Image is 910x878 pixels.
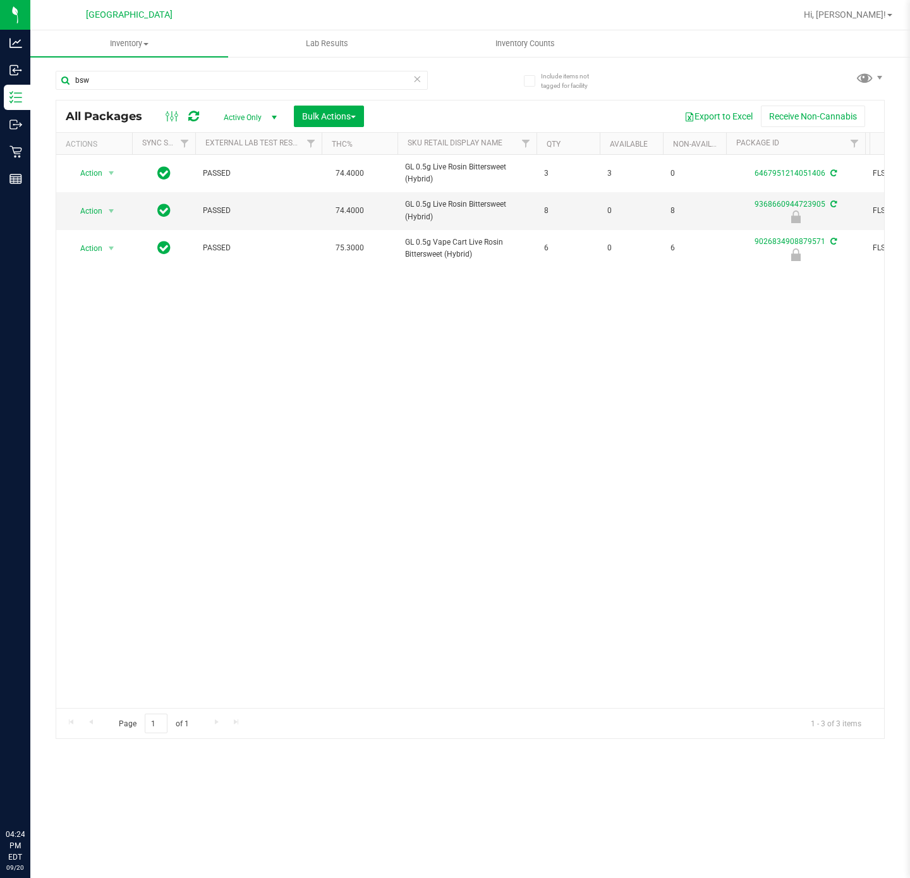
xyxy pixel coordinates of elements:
a: THC% [332,140,353,149]
a: Inventory Counts [426,30,624,57]
span: 0 [670,168,719,180]
a: Sku Retail Display Name [408,138,502,147]
span: 75.3000 [329,239,370,257]
span: [GEOGRAPHIC_DATA] [86,9,173,20]
p: 04:24 PM EDT [6,829,25,863]
span: Action [69,202,103,220]
inline-svg: Inventory [9,91,22,104]
a: Filter [516,133,537,154]
div: Quarantine [724,248,867,261]
span: Hi, [PERSON_NAME]! [804,9,886,20]
span: select [104,240,119,257]
span: GL 0.5g Live Rosin Bittersweet (Hybrid) [405,198,529,223]
span: Action [69,240,103,257]
iframe: Resource center [13,777,51,815]
span: Inventory Counts [478,38,572,49]
span: All Packages [66,109,155,123]
span: 6 [670,242,719,254]
inline-svg: Retail [9,145,22,158]
button: Receive Non-Cannabis [761,106,865,127]
span: select [104,202,119,220]
span: Lab Results [289,38,365,49]
span: 3 [607,168,655,180]
span: Include items not tagged for facility [541,71,604,90]
input: 1 [145,714,167,733]
a: Lab Results [228,30,426,57]
span: Sync from Compliance System [828,237,837,246]
span: Action [69,164,103,182]
span: 1 - 3 of 3 items [801,714,871,733]
span: Page of 1 [108,714,199,733]
span: 0 [607,205,655,217]
inline-svg: Reports [9,173,22,185]
span: Inventory [30,38,228,49]
a: Package ID [736,138,779,147]
span: 6 [544,242,592,254]
inline-svg: Inbound [9,64,22,76]
span: 8 [544,205,592,217]
div: Actions [66,140,127,149]
inline-svg: Outbound [9,118,22,131]
a: 9368660944723905 [755,200,825,209]
span: In Sync [157,164,171,182]
a: 6467951214051406 [755,169,825,178]
span: 8 [670,205,719,217]
span: 74.4000 [329,164,370,183]
input: Search Package ID, Item Name, SKU, Lot or Part Number... [56,71,428,90]
a: Filter [301,133,322,154]
button: Bulk Actions [294,106,364,127]
span: PASSED [203,242,314,254]
span: Sync from Compliance System [828,200,837,209]
button: Export to Excel [676,106,761,127]
a: External Lab Test Result [205,138,305,147]
a: Qty [547,140,561,149]
span: Clear [413,71,422,87]
span: 0 [607,242,655,254]
a: Inventory [30,30,228,57]
span: GL 0.5g Vape Cart Live Rosin Bittersweet (Hybrid) [405,236,529,260]
span: Bulk Actions [302,111,356,121]
p: 09/20 [6,863,25,872]
span: PASSED [203,168,314,180]
a: Sync Status [142,138,191,147]
inline-svg: Analytics [9,37,22,49]
div: Newly Received [724,210,867,223]
span: In Sync [157,239,171,257]
a: Non-Available [673,140,729,149]
span: GL 0.5g Live Rosin Bittersweet (Hybrid) [405,161,529,185]
a: Filter [844,133,865,154]
span: 3 [544,168,592,180]
a: Available [610,140,648,149]
span: 74.4000 [329,202,370,220]
span: select [104,164,119,182]
a: Filter [174,133,195,154]
span: In Sync [157,202,171,219]
span: PASSED [203,205,314,217]
span: Sync from Compliance System [828,169,837,178]
a: 9026834908879571 [755,237,825,246]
